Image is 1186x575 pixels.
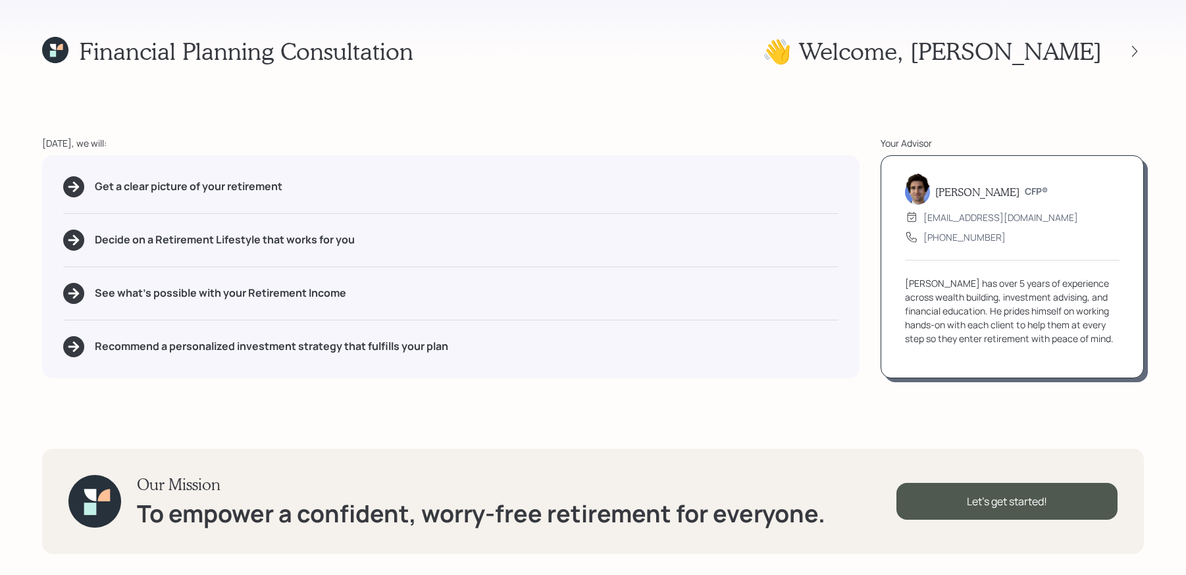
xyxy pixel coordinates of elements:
h6: CFP® [1025,186,1048,197]
h5: [PERSON_NAME] [935,186,1019,198]
h5: Get a clear picture of your retirement [95,180,282,193]
h3: Our Mission [137,475,825,494]
h1: To empower a confident, worry-free retirement for everyone. [137,499,825,528]
img: harrison-schaefer-headshot-2.png [905,173,930,205]
div: Let's get started! [896,483,1118,520]
h5: Decide on a Retirement Lifestyle that works for you [95,234,355,246]
h1: Financial Planning Consultation [79,37,413,65]
h5: See what's possible with your Retirement Income [95,287,346,299]
div: Your Advisor [881,136,1144,150]
div: [PHONE_NUMBER] [923,230,1006,244]
h5: Recommend a personalized investment strategy that fulfills your plan [95,340,448,353]
h1: 👋 Welcome , [PERSON_NAME] [762,37,1102,65]
div: [DATE], we will: [42,136,860,150]
div: [PERSON_NAME] has over 5 years of experience across wealth building, investment advising, and fin... [905,276,1120,345]
div: [EMAIL_ADDRESS][DOMAIN_NAME] [923,211,1078,224]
